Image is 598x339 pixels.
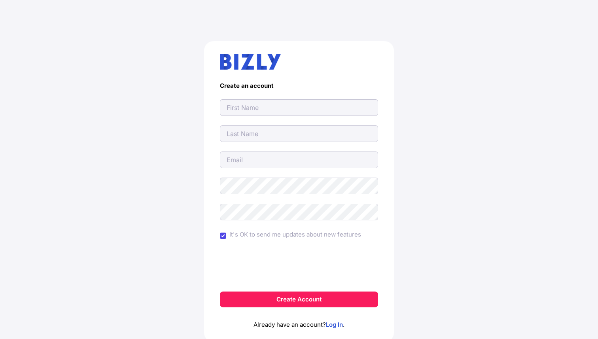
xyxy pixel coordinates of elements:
[220,307,378,330] p: Already have an account? .
[326,321,343,328] a: Log In
[220,82,378,90] h4: Create an account
[229,230,361,239] label: It's OK to send me updates about new features
[220,292,378,307] button: Create Account
[220,99,378,116] input: First Name
[239,251,359,282] iframe: reCAPTCHA
[220,125,378,142] input: Last Name
[220,152,378,168] input: Email
[220,54,281,70] img: bizly_logo.svg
